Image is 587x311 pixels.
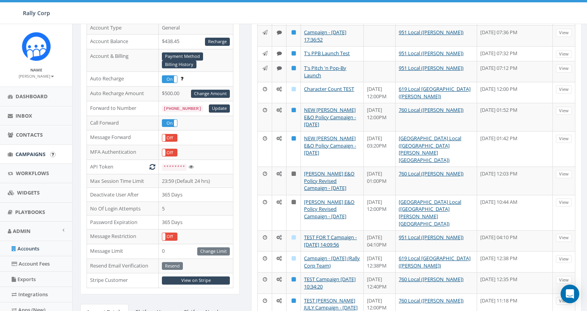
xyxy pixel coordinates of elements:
[22,32,51,61] img: Icon_1.png
[556,107,572,115] a: View
[16,93,48,100] span: Dashboard
[162,61,196,69] a: Billing History
[16,170,49,177] span: Workflows
[304,64,346,79] a: T's Pitch 'n Pop-By Launch
[162,149,177,157] div: OnOff
[556,297,572,305] a: View
[87,229,159,244] td: Message Restriction
[87,101,159,116] td: Forward to Number
[87,87,159,101] td: Auto Recharge Amount
[162,134,177,142] label: Off
[276,277,282,282] i: Automated Message
[477,25,553,46] td: [DATE] 07:36 PM
[399,297,464,304] a: 760 Local ([PERSON_NAME])
[87,35,159,49] td: Account Balance
[556,198,572,207] a: View
[477,131,553,167] td: [DATE] 01:42 PM
[276,256,282,261] i: Automated Message
[149,164,155,169] i: Generate New Token
[276,136,282,141] i: Automated Message
[13,228,31,235] span: Admin
[17,189,40,196] span: Widgets
[292,277,296,282] i: Published
[304,276,356,290] a: TEST Campaign [DATE] 10:34:20
[556,276,572,284] a: View
[87,273,159,288] td: Stripe Customer
[15,208,45,215] span: Playbooks
[162,149,177,156] label: Off
[263,108,267,113] i: Schedule: Pick a date and time to send
[304,29,346,43] a: Campaign - [DATE] 17:36:52
[477,251,553,272] td: [DATE] 12:38 PM
[292,30,296,35] i: Published
[87,188,159,202] td: Deactivate User After
[263,298,267,303] i: Schedule: Pick a date and time to send
[87,116,159,130] td: Call Forward
[263,87,267,92] i: Schedule: Pick a date and time to send
[399,255,471,269] a: 619 Local [GEOGRAPHIC_DATA] ([PERSON_NAME])
[364,195,396,230] td: [DATE] 12:00PM
[276,235,282,240] i: Automated Message
[162,75,177,83] div: OnOff
[477,103,553,131] td: [DATE] 01:52 PM
[276,298,282,303] i: Automated Message
[87,145,159,160] td: MFA Authentication
[292,108,296,113] i: Published
[162,119,177,127] div: OnOff
[158,202,233,215] td: 5
[87,21,159,35] td: Account Type
[399,135,461,163] a: [GEOGRAPHIC_DATA] Local ([GEOGRAPHIC_DATA][PERSON_NAME][GEOGRAPHIC_DATA])
[263,235,267,240] i: Schedule: Pick a date and time to send
[292,66,296,71] i: Published
[263,136,267,141] i: Schedule: Pick a date and time to send
[23,9,50,17] span: Rally Corp
[158,174,233,188] td: 23:59 (Default 24 hrs)
[276,200,282,205] i: Automated Message
[364,82,396,103] td: [DATE] 12:00PM
[276,87,282,92] i: Automated Message
[158,87,233,101] td: $500.00
[556,170,572,178] a: View
[399,85,471,100] a: 619 Local [GEOGRAPHIC_DATA] ([PERSON_NAME])
[30,67,42,73] small: Name
[263,171,267,176] i: Schedule: Pick a date and time to send
[399,234,464,241] a: 951 Local ([PERSON_NAME])
[477,272,553,293] td: [DATE] 12:35 PM
[87,160,159,174] td: API Token
[399,198,461,227] a: [GEOGRAPHIC_DATA] Local ([GEOGRAPHIC_DATA][PERSON_NAME][GEOGRAPHIC_DATA])
[87,244,159,259] td: Message Limit
[364,167,396,195] td: [DATE] 01:00PM
[158,244,233,259] td: 0
[556,234,572,242] a: View
[19,72,54,79] a: [PERSON_NAME]
[304,135,356,156] a: NEW [PERSON_NAME] E&O Policy Campaign - [DATE]
[277,66,282,71] i: Text SMS
[87,130,159,145] td: Message Forward
[158,21,233,35] td: General
[292,256,296,261] i: Draft
[477,61,553,82] td: [DATE] 07:12 PM
[399,29,464,36] a: 951 Local ([PERSON_NAME])
[292,87,296,92] i: Draft
[304,255,360,269] a: Campaign - [DATE] (Rally Corp Team)
[292,171,296,176] i: Unpublished
[162,120,177,127] label: On
[87,174,159,188] td: Max Session Time Limit
[262,30,267,35] i: Immediate: Send all messages now
[556,64,572,73] a: View
[399,170,464,177] a: 760 Local ([PERSON_NAME])
[162,105,203,112] code: [PHONE_NUMBER]
[16,131,43,138] span: Contacts
[87,202,159,215] td: No Of Login Attempts
[276,171,282,176] i: Automated Message
[205,38,230,46] a: Recharge
[158,215,233,229] td: 365 Days
[304,234,357,248] a: TEST FOR T Campaign - [DATE] 14:09:56
[87,259,159,273] td: Resend Email Verification
[477,230,553,251] td: [DATE] 04:10 PM
[87,49,159,72] td: Account & Billing
[292,200,296,205] i: Unpublished
[191,90,230,98] a: Change Amount
[262,51,267,56] i: Immediate: Send all messages now
[16,112,32,119] span: Inbox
